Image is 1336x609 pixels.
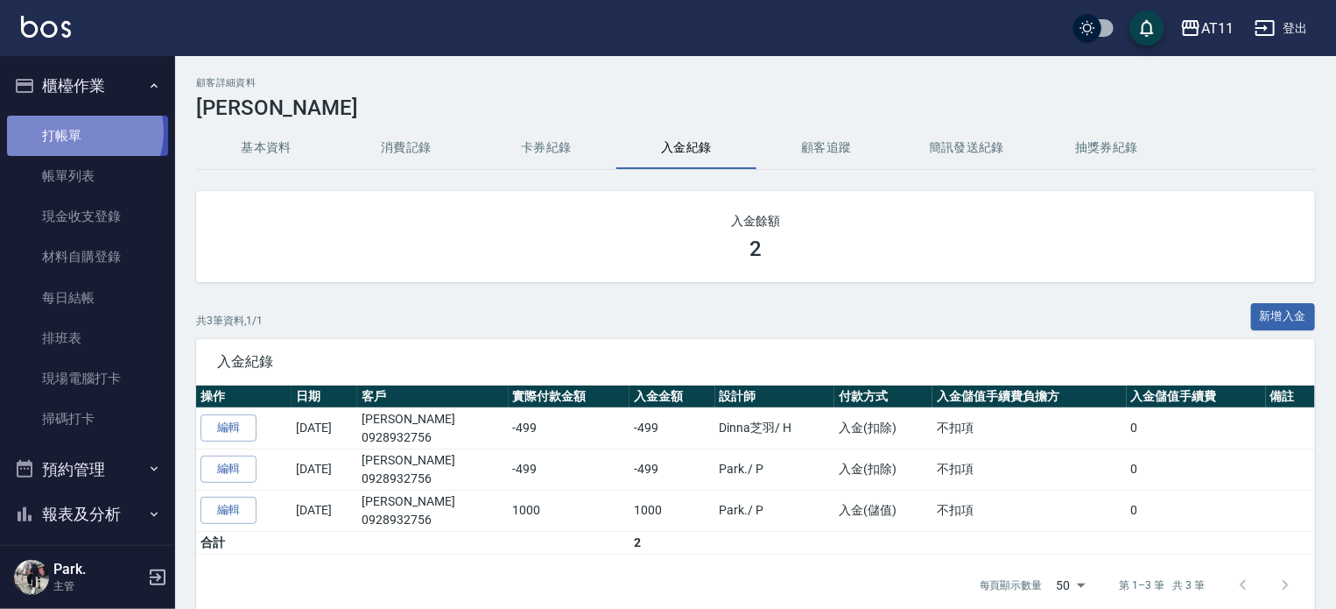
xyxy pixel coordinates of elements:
[834,407,932,449] td: 入金(扣除)
[362,511,503,529] p: 0928932756
[834,490,932,531] td: 入金(儲值)
[196,127,336,169] button: 基本資料
[217,353,1294,371] span: 入金紀錄
[834,386,932,408] th: 付款方式
[629,386,714,408] th: 入金金額
[980,577,1043,593] p: 每頁顯示數量
[7,537,168,583] button: 客戶管理
[14,560,49,595] img: Person
[932,449,1126,490] td: 不扣項
[932,407,1126,449] td: 不扣項
[7,318,168,358] a: 排班表
[336,127,476,169] button: 消費記錄
[629,407,714,449] td: -499
[629,449,714,490] td: -499
[509,490,630,531] td: 1000
[1127,407,1266,449] td: 0
[749,237,762,261] h3: 2
[7,156,168,196] a: 帳單列表
[7,63,168,109] button: 櫃檯作業
[715,449,835,490] td: Park. / P
[21,16,71,38] img: Logo
[292,449,357,490] td: [DATE]
[196,531,292,554] td: 合計
[1248,12,1315,45] button: 登出
[357,407,508,449] td: [PERSON_NAME]
[616,127,756,169] button: 入金紀錄
[200,414,257,442] a: 編輯
[7,237,168,277] a: 材料自購登錄
[509,449,630,490] td: -499
[629,490,714,531] td: 1000
[715,386,835,408] th: 設計師
[196,96,1315,120] h3: [PERSON_NAME]
[53,561,143,578] h5: Park.
[357,386,508,408] th: 客戶
[932,386,1126,408] th: 入金儲值手續費負擔方
[362,470,503,488] p: 0928932756
[715,490,835,531] td: Park. / P
[715,407,835,449] td: Dinna芝羽 / H
[1127,386,1266,408] th: 入金儲值手續費
[53,578,143,594] p: 主管
[7,492,168,537] button: 報表及分析
[1127,449,1266,490] td: 0
[196,386,292,408] th: 操作
[932,490,1126,531] td: 不扣項
[629,531,714,554] td: 2
[1201,18,1234,39] div: AT11
[7,447,168,492] button: 預約管理
[7,196,168,237] a: 現金收支登錄
[200,497,257,524] a: 編輯
[509,407,630,449] td: -499
[7,116,168,156] a: 打帳單
[357,449,508,490] td: [PERSON_NAME]
[362,428,503,447] p: 0928932756
[1266,386,1315,408] th: 備註
[7,399,168,439] a: 掃碼打卡
[1129,11,1164,46] button: save
[7,358,168,399] a: 現場電腦打卡
[200,456,257,483] a: 編輯
[217,212,1294,230] h2: 入金餘額
[196,313,263,329] p: 共 3 筆資料, 1 / 1
[357,490,508,531] td: [PERSON_NAME]
[196,77,1315,89] h2: 顧客詳細資料
[1050,562,1092,609] div: 50
[292,407,357,449] td: [DATE]
[509,386,630,408] th: 實際付款金額
[1127,490,1266,531] td: 0
[1037,127,1177,169] button: 抽獎券紀錄
[1120,577,1205,593] p: 第 1–3 筆 共 3 筆
[897,127,1037,169] button: 簡訊發送紀錄
[7,278,168,318] a: 每日結帳
[476,127,616,169] button: 卡券紀錄
[1173,11,1241,46] button: AT11
[756,127,897,169] button: 顧客追蹤
[1251,303,1316,330] button: 新增入金
[292,490,357,531] td: [DATE]
[292,386,357,408] th: 日期
[834,449,932,490] td: 入金(扣除)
